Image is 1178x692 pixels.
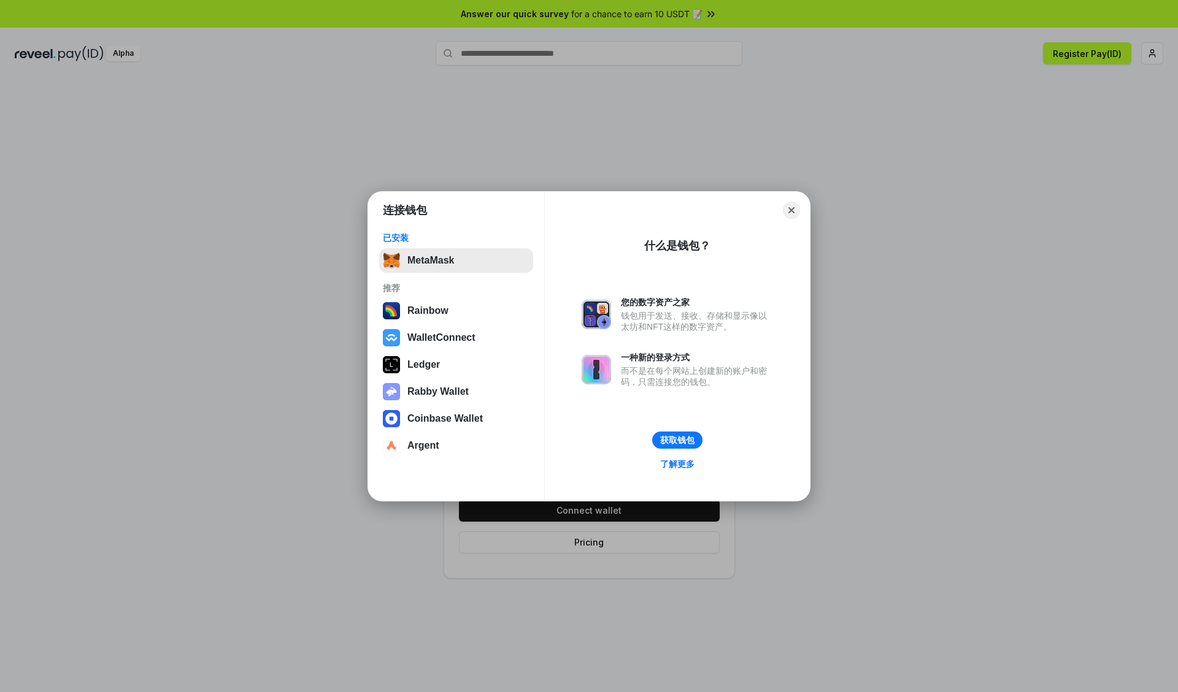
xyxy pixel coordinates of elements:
[383,252,400,269] img: svg+xml,%3Csvg%20fill%3D%22none%22%20height%3D%2233%22%20viewBox%3D%220%200%2035%2033%22%20width%...
[644,238,710,253] div: 什么是钱包？
[407,255,454,266] div: MetaMask
[383,410,400,427] img: svg+xml,%3Csvg%20width%3D%2228%22%20height%3D%2228%22%20viewBox%3D%220%200%2028%2028%22%20fill%3D...
[407,413,483,424] div: Coinbase Wallet
[379,325,533,350] button: WalletConnect
[660,458,695,470] div: 了解更多
[621,352,773,363] div: 一种新的登录方式
[383,203,427,218] h1: 连接钱包
[621,310,773,332] div: 钱包用于发送、接收、存储和显示像以太坊和NFT这样的数字资产。
[383,383,400,400] img: svg+xml,%3Csvg%20xmlns%3D%22http%3A%2F%2Fwww.w3.org%2F2000%2Fsvg%22%20fill%3D%22none%22%20viewBox...
[407,386,469,397] div: Rabby Wallet
[407,359,440,370] div: Ledger
[379,248,533,273] button: MetaMask
[383,232,529,243] div: 已安装
[660,435,695,446] div: 获取钱包
[783,202,800,219] button: Close
[407,305,448,316] div: Rainbow
[582,355,611,384] img: svg+xml,%3Csvg%20xmlns%3D%22http%3A%2F%2Fwww.w3.org%2F2000%2Fsvg%22%20fill%3D%22none%22%20viewBox...
[407,440,439,451] div: Argent
[621,297,773,308] div: 您的数字资产之家
[379,433,533,458] button: Argent
[407,332,475,343] div: WalletConnect
[653,456,702,472] a: 了解更多
[379,352,533,377] button: Ledger
[652,432,703,449] button: 获取钱包
[582,300,611,329] img: svg+xml,%3Csvg%20xmlns%3D%22http%3A%2F%2Fwww.w3.org%2F2000%2Fsvg%22%20fill%3D%22none%22%20viewBox...
[379,379,533,404] button: Rabby Wallet
[379,406,533,431] button: Coinbase Wallet
[383,437,400,454] img: svg+xml,%3Csvg%20width%3D%2228%22%20height%3D%2228%22%20viewBox%3D%220%200%2028%2028%22%20fill%3D...
[621,365,773,387] div: 而不是在每个网站上创建新的账户和密码，只需连接您的钱包。
[383,356,400,373] img: svg+xml,%3Csvg%20xmlns%3D%22http%3A%2F%2Fwww.w3.org%2F2000%2Fsvg%22%20width%3D%2228%22%20height%3...
[383,283,529,294] div: 推荐
[383,329,400,346] img: svg+xml,%3Csvg%20width%3D%2228%22%20height%3D%2228%22%20viewBox%3D%220%200%2028%2028%22%20fill%3D...
[383,302,400,319] img: svg+xml,%3Csvg%20width%3D%22120%22%20height%3D%22120%22%20viewBox%3D%220%200%20120%20120%22%20fil...
[379,298,533,323] button: Rainbow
